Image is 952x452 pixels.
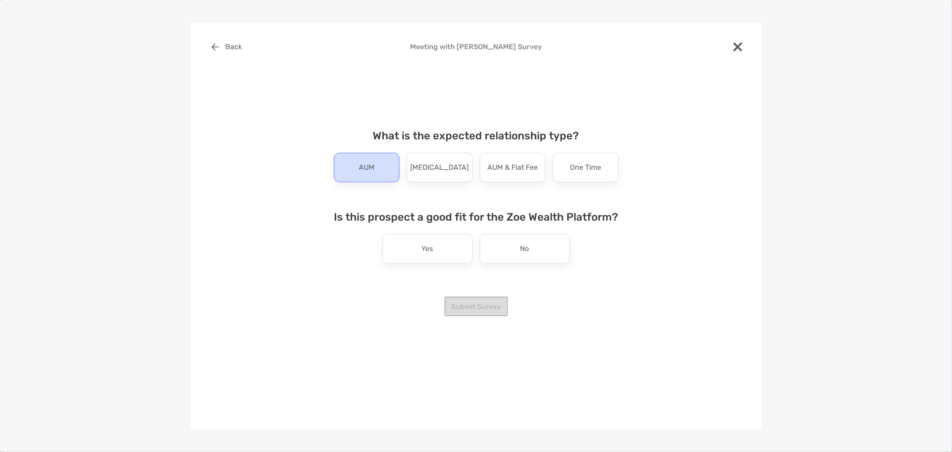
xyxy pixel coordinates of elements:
[570,160,601,175] p: One Time
[422,242,433,256] p: Yes
[327,130,626,142] h4: What is the expected relationship type?
[410,160,469,175] p: [MEDICAL_DATA]
[520,242,529,256] p: No
[205,37,249,57] button: Back
[487,160,538,175] p: AUM & Flat Fee
[359,160,374,175] p: AUM
[212,43,219,50] img: button icon
[327,211,626,223] h4: Is this prospect a good fit for the Zoe Wealth Platform?
[733,42,742,51] img: close modal
[205,42,748,51] h4: Meeting with [PERSON_NAME] Survey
